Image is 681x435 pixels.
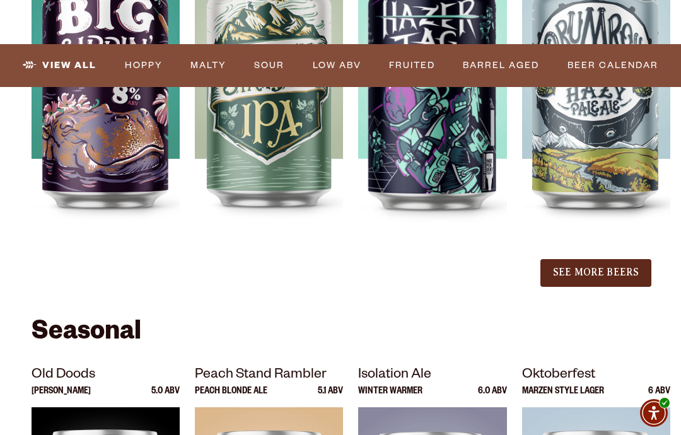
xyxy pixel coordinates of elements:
img: Accessibility menu is on [659,397,670,409]
div: Accessibility Menu [640,399,668,427]
p: Peach Stand Rambler [195,364,343,387]
a: View All [18,51,102,80]
p: Isolation Ale [358,364,506,387]
p: Winter Warmer [358,387,422,407]
a: Low ABV [308,51,366,80]
h2: Seasonal [32,319,649,349]
p: Marzen Style Lager [522,387,604,407]
p: 6 ABV [648,387,670,407]
p: Old Doods [32,364,180,387]
a: Fruited [384,51,440,80]
p: [PERSON_NAME] [32,387,91,407]
a: Hoppy [120,51,168,80]
p: Peach Blonde Ale [195,387,267,407]
a: Malty [185,51,231,80]
p: 6.0 ABV [478,387,507,407]
p: Oktoberfest [522,364,670,387]
button: See More Beers [540,259,651,287]
a: Beer Calendar [562,51,663,80]
a: Barrel Aged [458,51,544,80]
p: 5.1 ABV [318,387,343,407]
a: Sour [249,51,289,80]
p: 5.0 ABV [151,387,180,407]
